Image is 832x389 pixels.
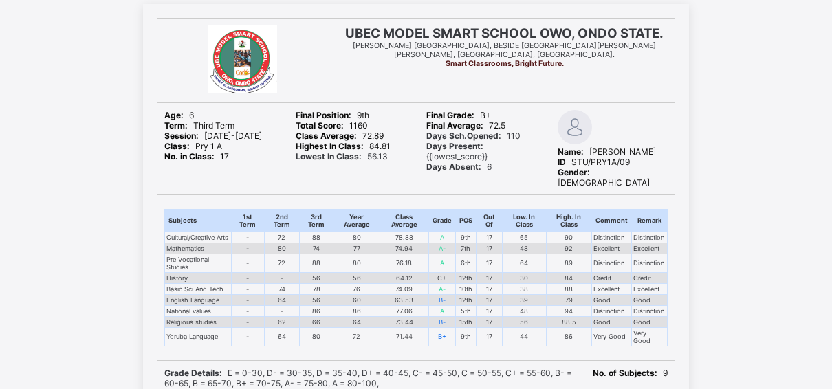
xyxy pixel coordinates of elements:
[455,327,476,346] td: 9th
[546,305,592,316] td: 94
[164,131,199,141] b: Session:
[231,254,264,272] td: -
[546,327,592,346] td: 86
[593,368,657,378] b: No. of Subjects:
[426,162,492,172] span: 6
[428,243,455,254] td: A-
[299,316,333,327] td: 66
[296,120,344,131] b: Total Score:
[503,272,546,283] td: 30
[632,283,668,294] td: Excellent
[164,141,190,151] b: Class:
[476,209,502,232] th: Out Of
[296,141,364,151] b: Highest In Class:
[428,305,455,316] td: A
[632,272,668,283] td: Credit
[558,157,630,167] span: STU/PRY1A/09
[299,305,333,316] td: 86
[165,209,232,232] th: Subjects
[165,254,232,272] td: Pre Vocational Studies
[164,120,234,131] span: Third Term
[165,283,232,294] td: Basic Sci And Tech
[299,232,333,243] td: 88
[333,294,380,305] td: 60
[264,272,299,283] td: -
[503,254,546,272] td: 64
[296,141,391,151] span: 84.81
[165,305,232,316] td: National values
[428,232,455,243] td: A
[165,272,232,283] td: History
[231,316,264,327] td: -
[299,283,333,294] td: 78
[558,167,590,177] b: Gender:
[546,316,592,327] td: 88.5
[264,327,299,346] td: 64
[380,294,428,305] td: 63.53
[428,316,455,327] td: B-
[164,368,572,388] span: E = 0-30, D- = 30-35, D = 35-40, D+ = 40-45, C- = 45-50, C = 50-55, C+ = 55-60, B- = 60-65, B = 6...
[333,232,380,243] td: 80
[299,272,333,283] td: 56
[546,209,592,232] th: High. In Class
[592,232,632,243] td: Distinction
[558,146,656,157] span: [PERSON_NAME]
[455,254,476,272] td: 6th
[426,110,474,120] b: Final Grade:
[231,327,264,346] td: -
[345,25,664,41] span: UBEC MODEL SMART SCHOOL OWO, ONDO STATE.
[264,232,299,243] td: 72
[164,120,188,131] b: Term:
[264,316,299,327] td: 62
[476,294,502,305] td: 17
[592,209,632,232] th: Comment
[546,243,592,254] td: 92
[231,272,264,283] td: -
[231,294,264,305] td: -
[592,316,632,327] td: Good
[546,232,592,243] td: 90
[428,327,455,346] td: B+
[546,283,592,294] td: 88
[426,141,483,151] b: Days Present:
[231,305,264,316] td: -
[428,272,455,283] td: C+
[296,131,384,141] span: 72.89
[428,209,455,232] th: Grade
[164,110,184,120] b: Age:
[380,327,428,346] td: 71.44
[476,283,502,294] td: 17
[296,151,362,162] b: Lowest In Class:
[503,243,546,254] td: 48
[165,294,232,305] td: English Language
[426,162,481,172] b: Days Absent:
[264,294,299,305] td: 64
[476,316,502,327] td: 17
[264,243,299,254] td: 80
[380,254,428,272] td: 76.18
[592,254,632,272] td: Distinction
[296,131,357,141] b: Class Average:
[632,254,668,272] td: Distinction
[455,283,476,294] td: 10th
[476,232,502,243] td: 17
[503,327,546,346] td: 44
[426,131,501,141] b: Days Sch.Opened:
[165,232,232,243] td: Cultural/Creative Arts
[632,243,668,254] td: Excellent
[446,59,564,68] span: Smart Classrooms, Bright Future.
[632,305,668,316] td: Distinction
[426,110,491,120] span: B+
[333,243,380,254] td: 77
[476,243,502,254] td: 17
[296,110,351,120] b: Final Position:
[455,243,476,254] td: 7th
[503,316,546,327] td: 56
[632,316,668,327] td: Good
[592,243,632,254] td: Excellent
[264,209,299,232] th: 2nd Term
[455,305,476,316] td: 5th
[455,316,476,327] td: 15th
[593,368,668,378] span: 9
[592,327,632,346] td: Very Good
